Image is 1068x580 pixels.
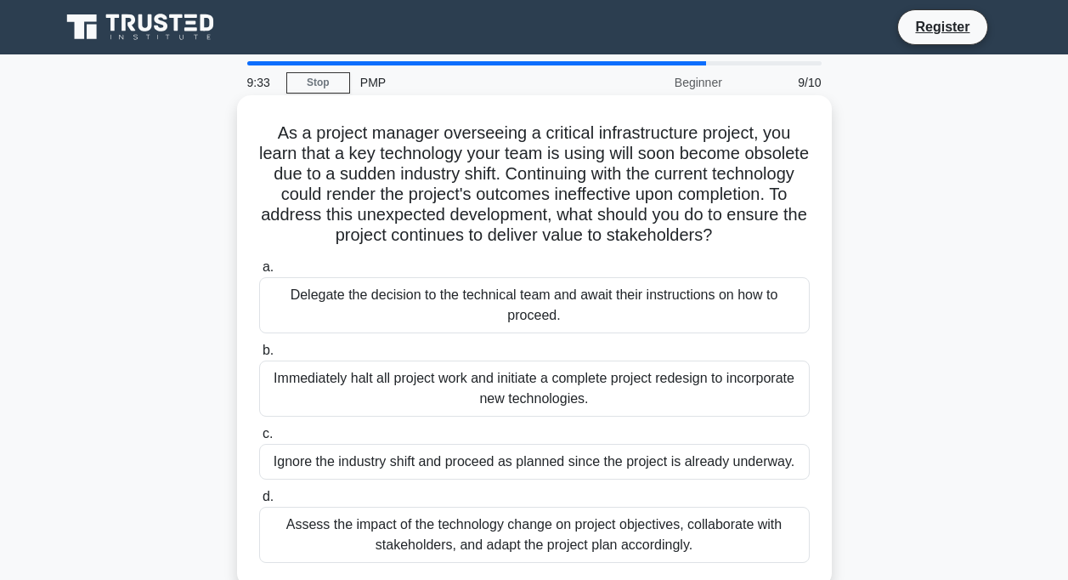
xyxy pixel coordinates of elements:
div: 9/10 [732,65,832,100]
div: 9:33 [237,65,286,100]
span: d. [263,489,274,503]
div: Immediately halt all project work and initiate a complete project redesign to incorporate new tec... [259,361,810,417]
h5: As a project manager overseeing a critical infrastructure project, you learn that a key technolog... [257,122,811,247]
a: Register [905,16,980,37]
span: b. [263,343,274,357]
div: Delegate the decision to the technical team and await their instructions on how to proceed. [259,277,810,333]
div: Beginner [584,65,732,100]
a: Stop [286,72,350,94]
span: c. [263,426,273,441]
div: Assess the impact of the technology change on project objectives, collaborate with stakeholders, ... [259,507,810,563]
div: PMP [350,65,584,100]
span: a. [263,259,274,274]
div: Ignore the industry shift and proceed as planned since the project is already underway. [259,444,810,480]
